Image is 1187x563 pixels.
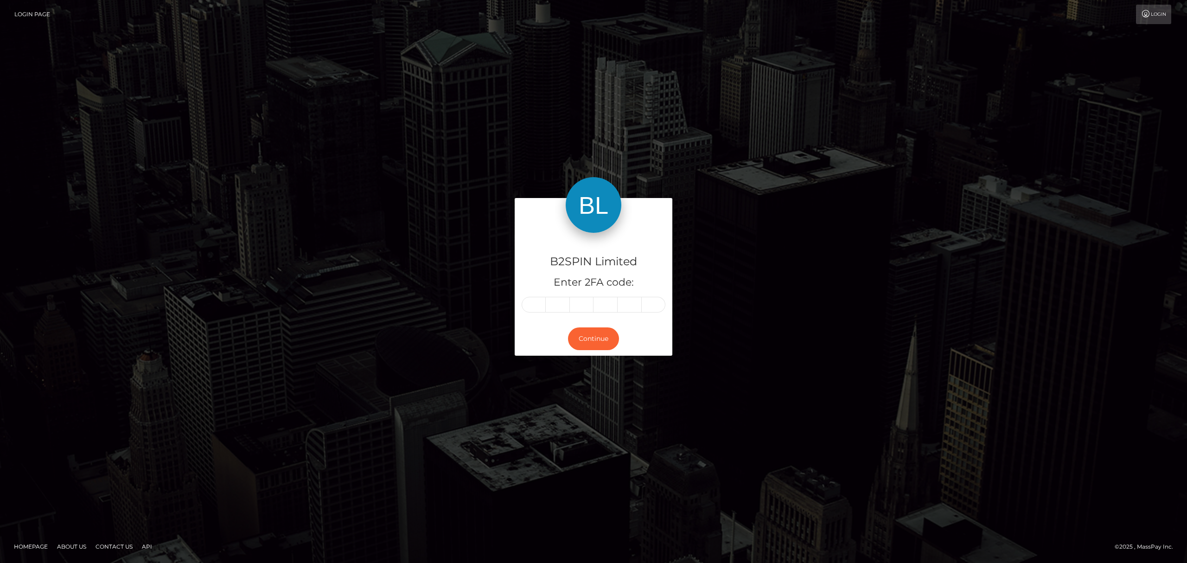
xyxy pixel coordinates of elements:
a: Contact Us [92,539,136,554]
a: Homepage [10,539,51,554]
h5: Enter 2FA code: [522,275,665,290]
a: Login [1136,5,1171,24]
img: B2SPIN Limited [566,177,621,233]
div: © 2025 , MassPay Inc. [1115,542,1180,552]
h4: B2SPIN Limited [522,254,665,270]
a: About Us [53,539,90,554]
button: Continue [568,327,619,350]
a: Login Page [14,5,50,24]
a: API [138,539,156,554]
